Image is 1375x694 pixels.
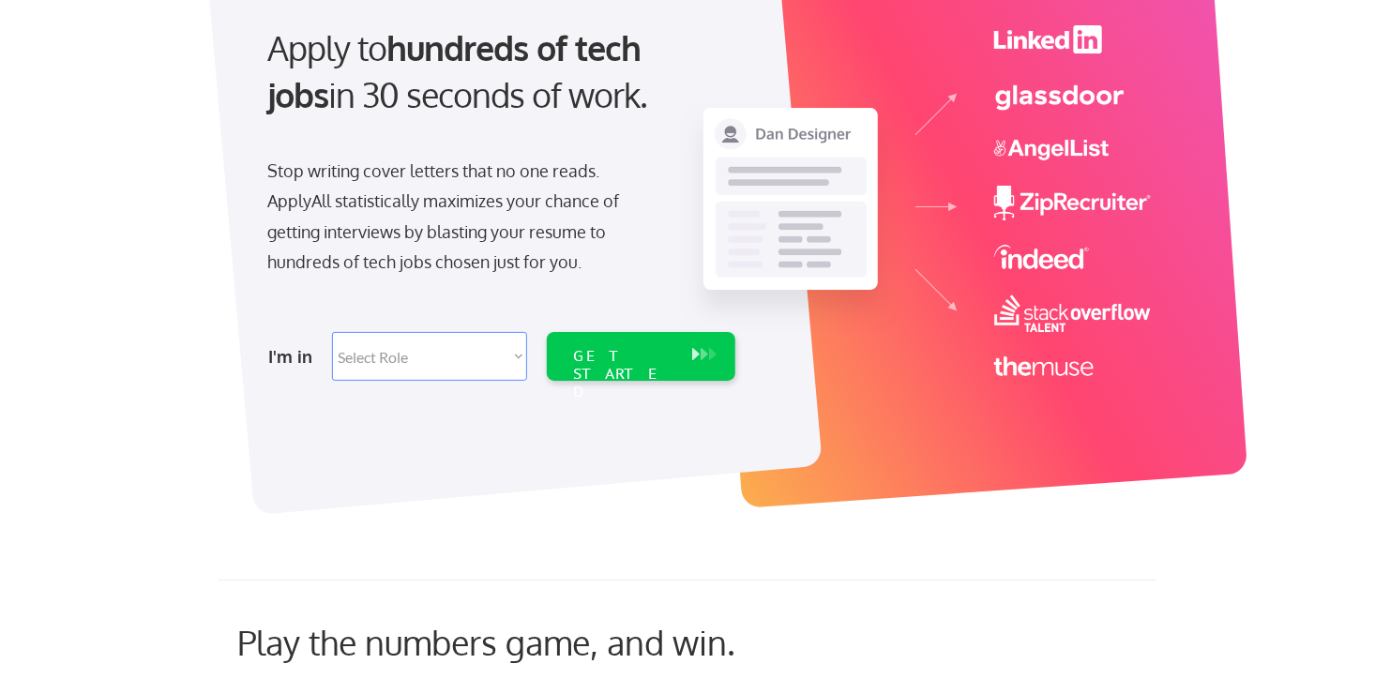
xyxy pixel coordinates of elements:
div: Apply to in 30 seconds of work. [267,24,728,119]
div: Play the numbers game, and win. [237,622,819,662]
div: Stop writing cover letters that no one reads. ApplyAll statistically maximizes your chance of get... [267,156,653,278]
div: GET STARTED [573,347,673,401]
div: I'm in [268,341,321,371]
strong: hundreds of tech jobs [267,26,649,115]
